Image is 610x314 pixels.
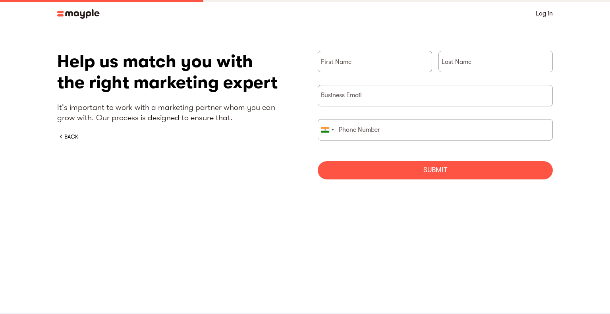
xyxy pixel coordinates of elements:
[318,119,553,141] input: Phone Number
[57,102,292,123] p: It's important to work with a marketing partner whom you can grow with. Our process is designed t...
[318,119,336,140] div: India (भारत): +91
[536,8,553,19] a: Log in
[57,51,292,93] h1: Help us match you with the right marketing expert
[318,51,553,179] form: briefForm
[64,133,78,141] div: BACK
